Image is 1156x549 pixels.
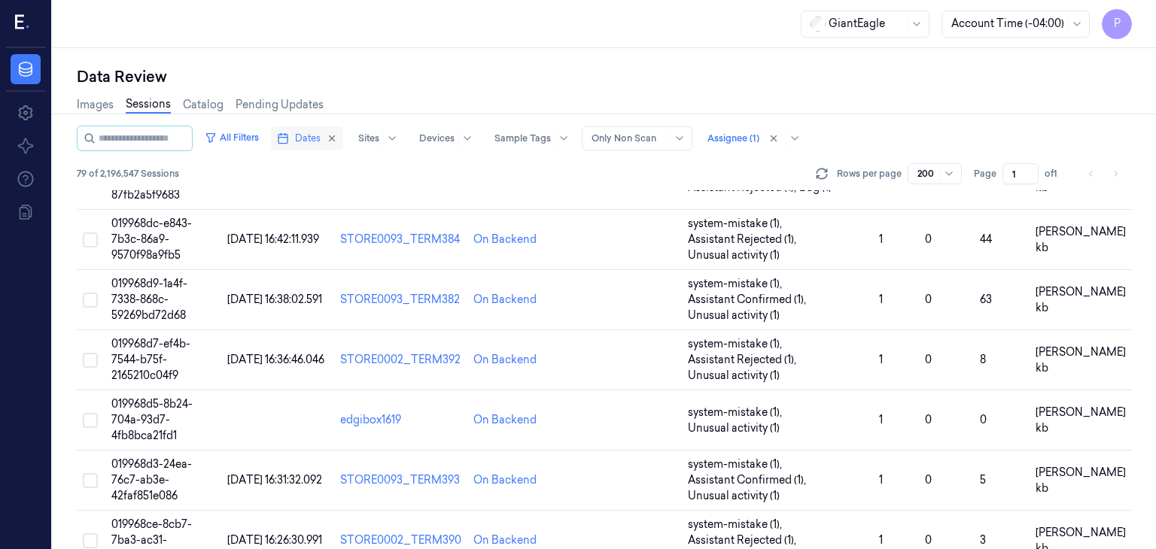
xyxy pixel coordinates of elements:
span: system-mistake (1) , [688,456,785,472]
span: 019968d5-8b24-704a-93d7-4fb8bca21fd1 [111,397,193,442]
div: On Backend [473,352,537,368]
button: All Filters [199,126,265,150]
a: Catalog [183,97,224,113]
span: Unusual activity (1) [688,420,780,436]
span: Unusual activity (1) [688,368,780,384]
span: 019968dc-e843-7b3c-86a9-9570f98a9fb5 [111,217,192,262]
div: edgibox1619 [340,412,461,428]
span: 0 [925,232,932,246]
span: [DATE] 16:38:02.591 [227,293,322,306]
div: STORE0002_TERM390 [340,532,461,548]
span: [DATE] 16:31:32.092 [227,473,322,487]
span: 3 [980,533,986,547]
span: 44 [980,232,992,246]
button: Select row [83,473,98,488]
button: P [1102,9,1132,39]
span: of 1 [1045,167,1069,180]
span: Page [974,167,996,180]
span: [DATE] 16:42:11.939 [227,232,319,246]
span: system-mistake (1) , [688,216,785,232]
div: On Backend [473,472,537,488]
span: Unusual activity (1) [688,488,780,504]
span: 0 [925,413,932,426]
span: 0 [925,533,932,547]
button: Dates [271,126,343,150]
span: 1 [879,353,883,366]
span: 0 [925,473,932,487]
span: 019968d3-24ea-76c7-ab3e-42faf851e086 [111,457,192,502]
div: STORE0002_TERM392 [340,352,461,368]
div: Data Review [77,66,1132,87]
span: [DATE] 16:26:30.991 [227,533,322,547]
span: 0 [925,353,932,366]
span: system-mistake (1) , [688,517,785,532]
button: Select row [83,353,98,368]
span: [PERSON_NAME] kb [1036,165,1126,194]
span: Assistant Confirmed (1) , [688,472,809,488]
span: 1 [879,473,883,487]
span: 79 of 2,196,547 Sessions [77,167,179,180]
span: 019968d7-ef4b-7544-b75f-2165210c04f9 [111,337,190,382]
span: Assistant Rejected (1) , [688,532,799,548]
span: 1 [879,293,883,306]
span: Assistant Rejected (1) , [688,232,799,247]
span: [DATE] 16:36:46.046 [227,353,324,366]
button: Select row [83,293,98,308]
button: Select row [83,232,98,247]
span: 63 [980,293,992,306]
span: Unusual activity (1) [688,247,780,263]
span: 0 [925,293,932,306]
p: Rows per page [837,167,902,180]
span: 1 [879,232,883,246]
div: On Backend [473,232,537,247]
span: 5 [980,473,986,487]
div: STORE0093_TERM384 [340,232,461,247]
span: 1 [879,533,883,547]
span: system-mistake (1) , [688,276,785,292]
span: Assistant Confirmed (1) , [688,292,809,308]
div: STORE0093_TERM382 [340,292,461,308]
a: Sessions [126,96,171,114]
button: Select row [83,533,98,548]
div: On Backend [473,412,537,428]
span: Assistant Rejected (1) , [688,352,799,368]
span: system-mistake (1) , [688,405,785,420]
span: [PERSON_NAME] kb [1036,285,1126,314]
div: STORE0093_TERM393 [340,472,461,488]
span: Unusual activity (1) [688,308,780,323]
a: Pending Updates [236,97,324,113]
span: 1 [879,413,883,426]
span: system-mistake (1) , [688,336,785,352]
span: [PERSON_NAME] kb [1036,345,1126,375]
span: [PERSON_NAME] kb [1036,466,1126,495]
div: On Backend [473,292,537,308]
a: Images [77,97,114,113]
span: [PERSON_NAME] kb [1036,405,1126,435]
span: 0 [980,413,987,426]
span: 019968d9-1a4f-7338-868c-59269bd72d68 [111,277,187,322]
span: [PERSON_NAME] kb [1036,225,1126,254]
div: On Backend [473,532,537,548]
button: Select row [83,413,98,428]
nav: pagination [1081,163,1126,184]
span: Dates [295,132,321,145]
span: 8 [980,353,986,366]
